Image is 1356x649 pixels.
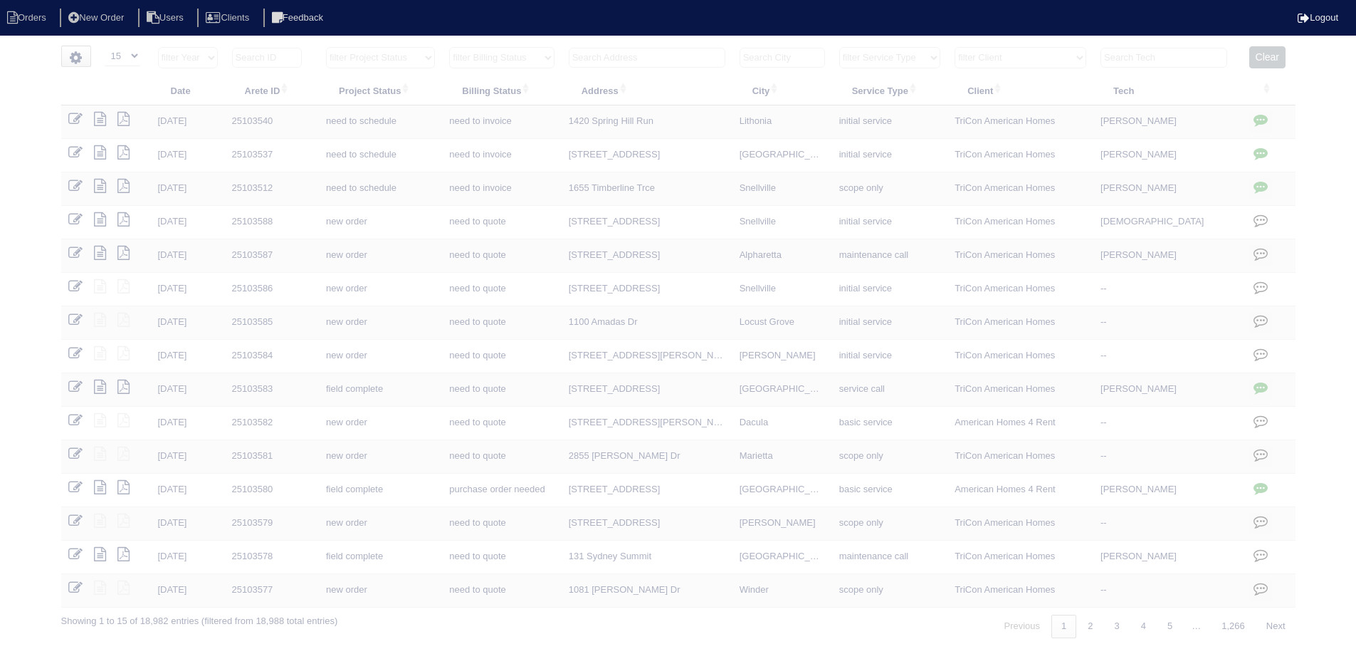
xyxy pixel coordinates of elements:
[1093,541,1242,574] td: [PERSON_NAME]
[562,574,732,608] td: 1081 [PERSON_NAME] Dr
[151,206,225,239] td: [DATE]
[319,474,442,507] td: field complete
[832,574,947,608] td: scope only
[225,76,319,105] th: Arete ID: activate to sort column ascending
[151,105,225,139] td: [DATE]
[151,373,225,407] td: [DATE]
[319,172,442,206] td: need to schedule
[442,507,561,541] td: need to quote
[562,76,732,105] th: Address: activate to sort column ascending
[442,474,561,507] td: purchase order needed
[319,440,442,474] td: new order
[263,9,335,28] li: Feedback
[225,440,319,474] td: 25103581
[832,306,947,340] td: initial service
[442,306,561,340] td: need to quote
[151,574,225,608] td: [DATE]
[562,206,732,239] td: [STREET_ADDRESS]
[832,440,947,474] td: scope only
[947,239,1093,273] td: TriCon American Homes
[732,306,832,340] td: Locust Grove
[832,105,947,139] td: initial service
[994,615,1050,638] a: Previous
[61,608,338,628] div: Showing 1 to 15 of 18,982 entries (filtered from 18,988 total entries)
[151,306,225,340] td: [DATE]
[832,206,947,239] td: initial service
[442,340,561,373] td: need to quote
[732,105,832,139] td: Lithonia
[225,139,319,172] td: 25103537
[1093,507,1242,541] td: --
[947,507,1093,541] td: TriCon American Homes
[1212,615,1255,638] a: 1,266
[151,541,225,574] td: [DATE]
[442,373,561,407] td: need to quote
[1093,574,1242,608] td: --
[225,206,319,239] td: 25103588
[319,139,442,172] td: need to schedule
[319,507,442,541] td: new order
[319,273,442,306] td: new order
[1249,46,1286,68] button: Clear
[442,574,561,608] td: need to quote
[1078,615,1103,638] a: 2
[732,474,832,507] td: [GEOGRAPHIC_DATA]
[151,273,225,306] td: [DATE]
[947,306,1093,340] td: TriCon American Homes
[225,373,319,407] td: 25103583
[1093,407,1242,440] td: --
[562,373,732,407] td: [STREET_ADDRESS]
[319,407,442,440] td: new order
[947,139,1093,172] td: TriCon American Homes
[1182,621,1210,631] span: …
[225,239,319,273] td: 25103587
[225,172,319,206] td: 25103512
[947,440,1093,474] td: TriCon American Homes
[732,407,832,440] td: Dacula
[1100,48,1227,68] input: Search Tech
[225,273,319,306] td: 25103586
[1105,615,1130,638] a: 3
[319,76,442,105] th: Project Status: activate to sort column ascending
[442,206,561,239] td: need to quote
[151,440,225,474] td: [DATE]
[1256,615,1295,638] a: Next
[947,474,1093,507] td: American Homes 4 Rent
[442,105,561,139] td: need to invoice
[151,239,225,273] td: [DATE]
[225,105,319,139] td: 25103540
[151,407,225,440] td: [DATE]
[442,440,561,474] td: need to quote
[225,306,319,340] td: 25103585
[138,9,195,28] li: Users
[1242,76,1295,105] th: : activate to sort column ascending
[1093,239,1242,273] td: [PERSON_NAME]
[319,239,442,273] td: new order
[151,340,225,373] td: [DATE]
[732,76,832,105] th: City: activate to sort column ascending
[197,9,261,28] li: Clients
[151,139,225,172] td: [DATE]
[1093,76,1242,105] th: Tech
[151,76,225,105] th: Date
[947,541,1093,574] td: TriCon American Homes
[562,507,732,541] td: [STREET_ADDRESS]
[319,306,442,340] td: new order
[947,340,1093,373] td: TriCon American Homes
[562,340,732,373] td: [STREET_ADDRESS][PERSON_NAME]
[947,574,1093,608] td: TriCon American Homes
[319,373,442,407] td: field complete
[151,507,225,541] td: [DATE]
[151,172,225,206] td: [DATE]
[1093,340,1242,373] td: --
[442,139,561,172] td: need to invoice
[442,407,561,440] td: need to quote
[732,541,832,574] td: [GEOGRAPHIC_DATA]
[225,541,319,574] td: 25103578
[562,273,732,306] td: [STREET_ADDRESS]
[562,440,732,474] td: 2855 [PERSON_NAME] Dr
[232,48,302,68] input: Search ID
[319,105,442,139] td: need to schedule
[732,239,832,273] td: Alpharetta
[732,574,832,608] td: Winder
